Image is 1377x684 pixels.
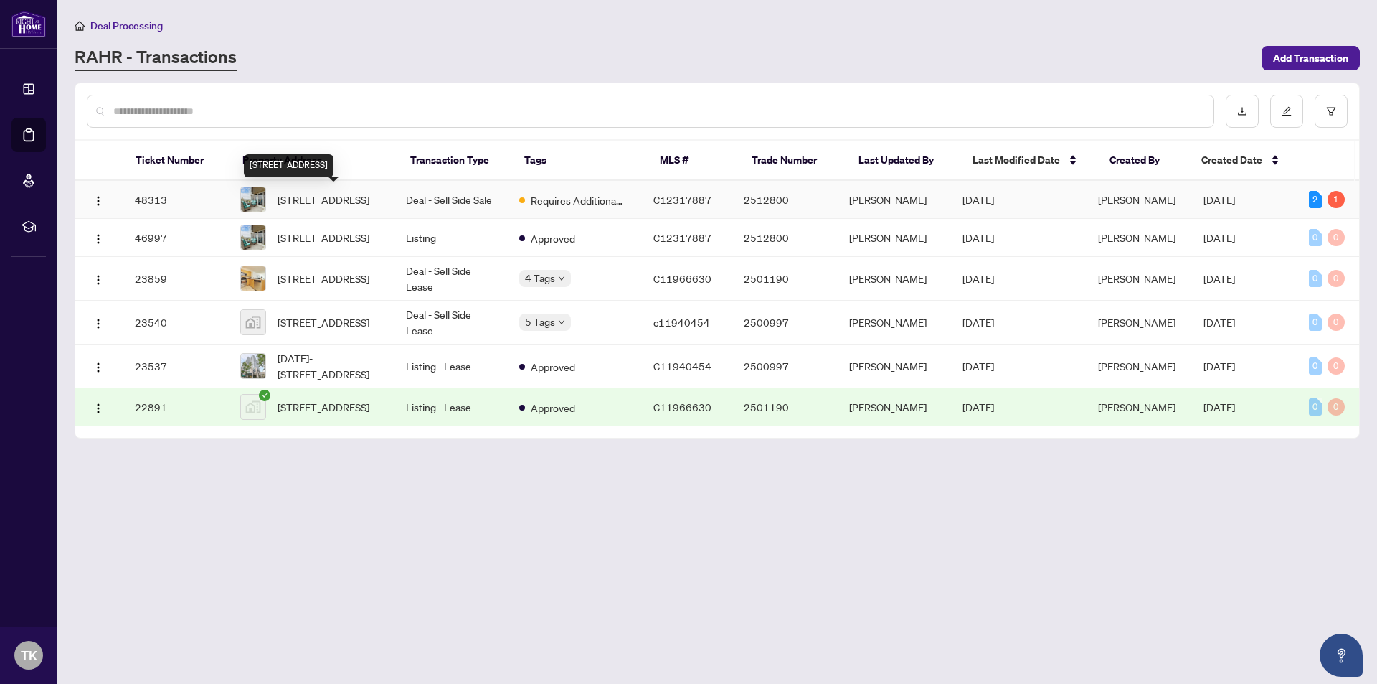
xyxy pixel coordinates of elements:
span: [DATE] [962,400,994,413]
th: Created Date [1190,141,1297,181]
span: C11966630 [653,400,711,413]
div: 0 [1328,229,1345,246]
button: Logo [87,267,110,290]
img: Logo [93,362,104,373]
div: 1 [1328,191,1345,208]
div: 0 [1309,357,1322,375]
td: 2501190 [732,257,838,301]
button: download [1226,95,1259,128]
span: 5 Tags [525,314,555,330]
span: [DATE] [962,193,994,206]
img: thumbnail-img [241,310,265,334]
td: Deal - Sell Side Sale [394,181,508,219]
span: Approved [531,359,575,375]
img: thumbnail-img [241,187,265,212]
td: Listing [394,219,508,257]
td: 2500997 [732,301,838,345]
td: [PERSON_NAME] [838,219,951,257]
span: edit [1282,106,1292,116]
td: 23859 [123,257,229,301]
span: [DATE] [962,231,994,244]
button: Logo [87,226,110,249]
div: 0 [1328,314,1345,331]
button: Open asap [1320,634,1363,677]
span: Created Date [1201,152,1262,168]
img: logo [11,11,46,37]
td: [PERSON_NAME] [838,257,951,301]
span: [DATE] [1203,360,1235,373]
th: Property Address [231,141,399,181]
span: check-circle [259,390,270,401]
button: Logo [87,395,110,418]
span: Add Transaction [1273,47,1348,70]
div: [STREET_ADDRESS] [244,154,333,177]
td: [PERSON_NAME] [838,301,951,345]
td: 2512800 [732,219,838,257]
img: thumbnail-img [241,354,265,378]
td: Deal - Sell Side Lease [394,257,508,301]
a: RAHR - Transactions [75,45,237,71]
span: [STREET_ADDRESS] [278,230,369,245]
span: [STREET_ADDRESS] [278,314,369,330]
span: [DATE] [962,360,994,373]
span: download [1237,106,1247,116]
th: Tags [513,141,648,181]
span: [PERSON_NAME] [1098,231,1175,244]
button: edit [1270,95,1303,128]
span: C11940454 [653,360,711,373]
span: filter [1326,106,1336,116]
span: Last Modified Date [973,152,1060,168]
span: [DATE] [962,272,994,285]
td: 2501190 [732,388,838,426]
span: Approved [531,400,575,416]
div: 0 [1309,270,1322,287]
span: [PERSON_NAME] [1098,400,1175,413]
div: 0 [1328,357,1345,375]
span: [PERSON_NAME] [1098,360,1175,373]
img: Logo [93,195,104,207]
th: Trade Number [740,141,847,181]
button: filter [1315,95,1348,128]
span: [DATE] [1203,316,1235,329]
span: Deal Processing [90,19,163,32]
div: 2 [1309,191,1322,208]
span: [PERSON_NAME] [1098,272,1175,285]
td: [PERSON_NAME] [838,345,951,388]
img: thumbnail-img [241,395,265,419]
span: Requires Additional Docs [531,192,624,208]
td: 2500997 [732,345,838,388]
td: [PERSON_NAME] [838,388,951,426]
span: [DATE] [1203,231,1235,244]
span: [PERSON_NAME] [1098,193,1175,206]
div: 0 [1328,398,1345,416]
span: C12317887 [653,231,711,244]
th: Last Updated By [847,141,961,181]
th: Last Modified Date [961,141,1098,181]
img: Logo [93,318,104,329]
span: [PERSON_NAME] [1098,316,1175,329]
span: [DATE] [962,316,994,329]
span: 4 Tags [525,270,555,286]
td: Listing - Lease [394,388,508,426]
th: MLS # [648,141,740,181]
button: Add Transaction [1262,46,1360,70]
th: Transaction Type [399,141,513,181]
span: C12317887 [653,193,711,206]
td: [PERSON_NAME] [838,181,951,219]
div: 0 [1309,398,1322,416]
span: C11966630 [653,272,711,285]
span: down [558,275,565,282]
img: thumbnail-img [241,225,265,250]
button: Logo [87,311,110,334]
div: 0 [1309,314,1322,331]
div: 0 [1328,270,1345,287]
span: [DATE] [1203,193,1235,206]
button: Logo [87,355,110,378]
span: [DATE] [1203,272,1235,285]
img: Logo [93,274,104,286]
td: Deal - Sell Side Lease [394,301,508,345]
button: Logo [87,188,110,211]
td: 2512800 [732,181,838,219]
td: Listing - Lease [394,345,508,388]
span: c11940454 [653,316,710,329]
